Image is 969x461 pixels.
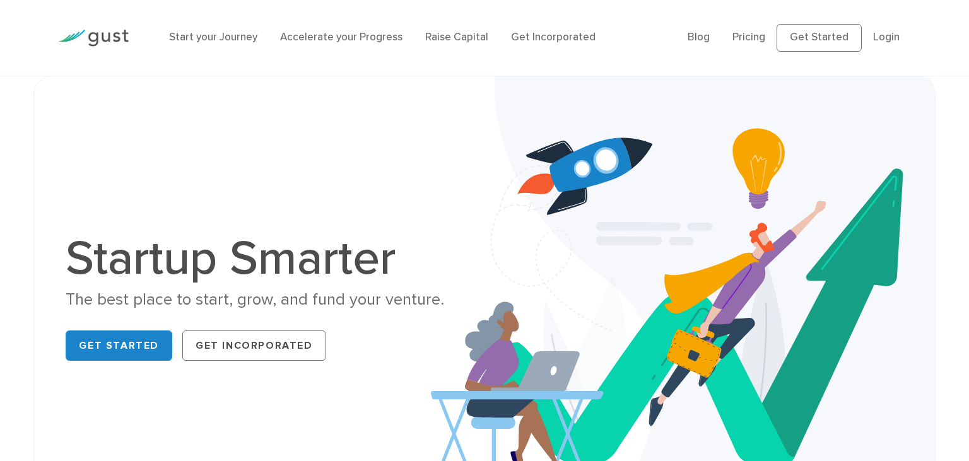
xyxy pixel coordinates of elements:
a: Pricing [732,31,765,44]
a: Accelerate your Progress [280,31,402,44]
a: Blog [688,31,710,44]
a: Get Started [777,24,862,52]
a: Start your Journey [169,31,257,44]
img: Gust Logo [58,30,129,47]
a: Raise Capital [425,31,488,44]
a: Get Started [66,330,172,361]
a: Get Incorporated [182,330,326,361]
div: The best place to start, grow, and fund your venture. [66,289,475,311]
a: Get Incorporated [511,31,596,44]
a: Login [873,31,900,44]
h1: Startup Smarter [66,235,475,283]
